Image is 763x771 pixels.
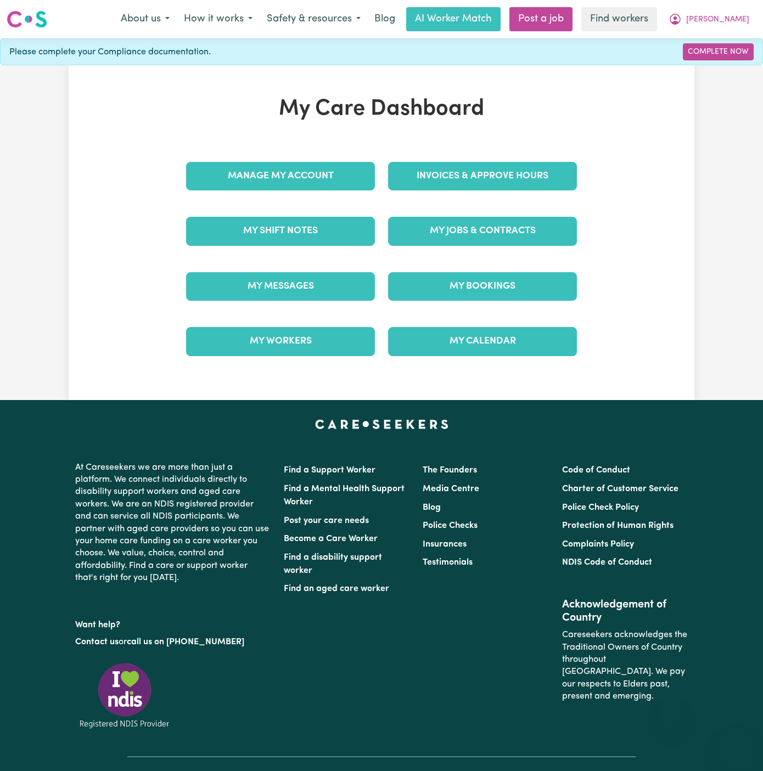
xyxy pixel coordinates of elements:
[260,8,368,31] button: Safety & resources
[423,540,467,549] a: Insurances
[177,8,260,31] button: How it works
[75,638,119,646] a: Contact us
[186,217,375,245] a: My Shift Notes
[562,521,674,530] a: Protection of Human Rights
[284,534,378,543] a: Become a Care Worker
[75,457,271,589] p: At Careseekers we are more than just a platform. We connect individuals directly to disability su...
[186,272,375,301] a: My Messages
[315,420,448,429] a: Careseekers home page
[127,638,244,646] a: call us on [PHONE_NUMBER]
[562,503,639,512] a: Police Check Policy
[186,327,375,356] a: My Workers
[562,598,688,624] h2: Acknowledgement of Country
[562,466,630,475] a: Code of Conduct
[660,701,682,723] iframe: Close message
[423,558,473,567] a: Testimonials
[284,466,375,475] a: Find a Support Worker
[423,503,441,512] a: Blog
[75,661,174,730] img: Registered NDIS provider
[179,96,584,122] h1: My Care Dashboard
[7,7,47,32] a: Careseekers logo
[284,584,389,593] a: Find an aged care worker
[368,7,402,31] a: Blog
[284,553,382,575] a: Find a disability support worker
[388,327,577,356] a: My Calendar
[186,162,375,190] a: Manage My Account
[562,624,688,707] p: Careseekers acknowledges the Traditional Owners of Country throughout [GEOGRAPHIC_DATA]. We pay o...
[661,8,756,31] button: My Account
[284,516,369,525] a: Post your care needs
[9,46,211,59] span: Please complete your Compliance documentation.
[388,272,577,301] a: My Bookings
[406,7,501,31] a: AI Worker Match
[562,540,634,549] a: Complaints Policy
[423,521,478,530] a: Police Checks
[686,14,749,26] span: [PERSON_NAME]
[562,485,678,493] a: Charter of Customer Service
[423,466,477,475] a: The Founders
[284,485,405,507] a: Find a Mental Health Support Worker
[509,7,573,31] a: Post a job
[388,217,577,245] a: My Jobs & Contracts
[562,558,652,567] a: NDIS Code of Conduct
[581,7,657,31] a: Find workers
[719,727,754,762] iframe: Button to launch messaging window
[683,43,754,60] a: Complete Now
[388,162,577,190] a: Invoices & Approve Hours
[75,632,271,652] p: or
[423,485,479,493] a: Media Centre
[75,615,271,631] p: Want help?
[114,8,177,31] button: About us
[7,9,47,29] img: Careseekers logo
